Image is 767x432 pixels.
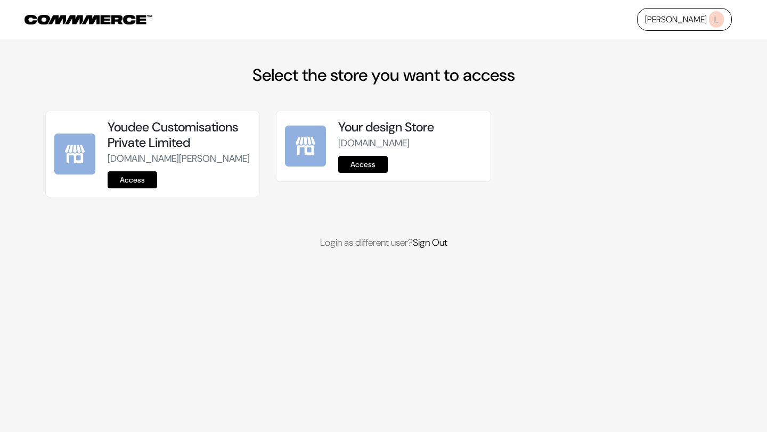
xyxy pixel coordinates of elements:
[338,156,388,173] a: Access
[413,236,447,249] a: Sign Out
[108,120,251,151] h5: Youdee Customisations Private Limited
[45,236,722,250] p: Login as different user?
[709,11,724,28] span: L
[54,134,95,175] img: Youdee Customisations Private Limited
[25,15,152,24] img: COMMMERCE
[637,8,732,31] a: [PERSON_NAME]L
[108,152,251,166] p: [DOMAIN_NAME][PERSON_NAME]
[338,136,482,151] p: [DOMAIN_NAME]
[338,120,482,135] h5: Your design Store
[285,126,326,167] img: Your design Store
[108,171,157,188] a: Access
[45,65,722,85] h2: Select the store you want to access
